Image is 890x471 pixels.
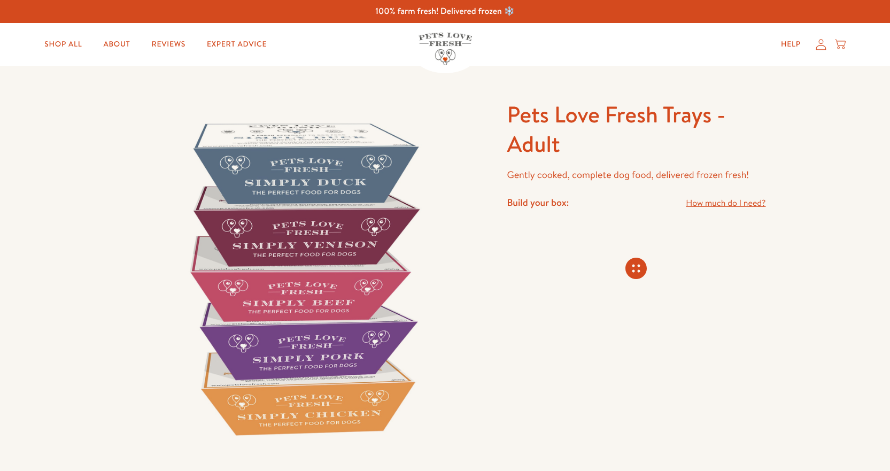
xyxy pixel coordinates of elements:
img: Pets Love Fresh [419,33,472,65]
img: Pets Love Fresh Trays - Adult [125,100,482,457]
a: Expert Advice [198,34,275,55]
p: Gently cooked, complete dog food, delivered frozen fresh! [507,167,765,183]
svg: Connecting store [625,258,647,279]
h1: Pets Love Fresh Trays - Adult [507,100,765,158]
a: Reviews [143,34,194,55]
a: Shop All [36,34,90,55]
a: How much do I need? [686,196,765,211]
a: Help [772,34,809,55]
h4: Build your box: [507,196,569,209]
a: About [95,34,138,55]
